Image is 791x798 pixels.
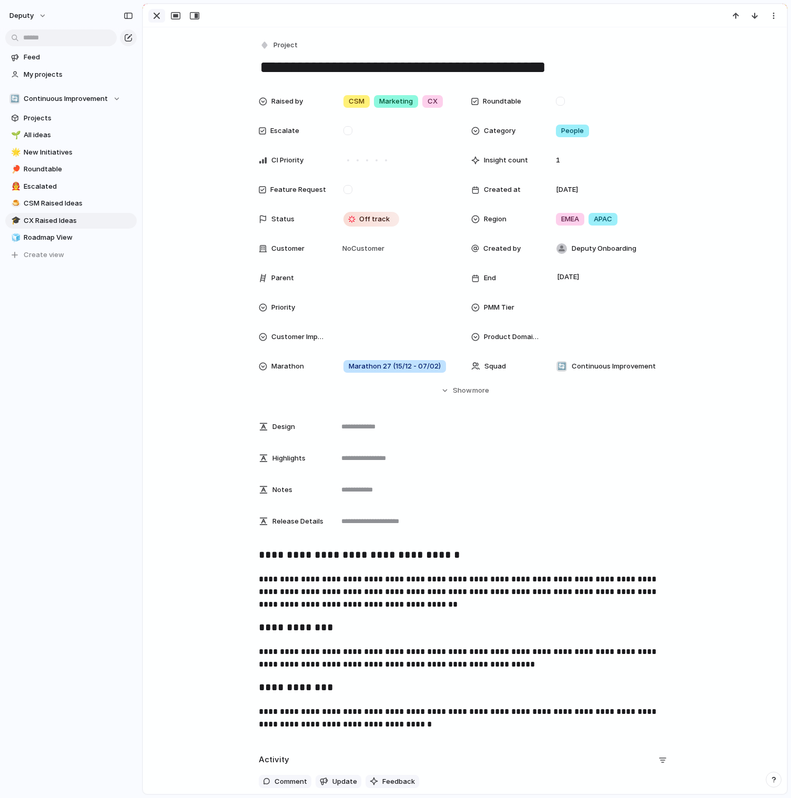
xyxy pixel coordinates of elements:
[484,361,506,372] span: Squad
[5,110,137,126] a: Projects
[483,96,521,107] span: Roundtable
[24,198,133,209] span: CSM Raised Ideas
[359,214,390,224] span: Off track
[5,247,137,263] button: Create view
[9,181,20,192] button: 👨‍🚒
[572,243,636,254] span: Deputy Onboarding
[5,213,137,229] a: 🎓CX Raised Ideas
[453,385,472,396] span: Show
[484,185,521,195] span: Created at
[24,69,133,80] span: My projects
[316,775,361,789] button: Update
[349,361,441,372] span: Marathon 27 (15/12 - 07/02)
[5,161,137,177] a: 🏓Roundtable
[11,146,18,158] div: 🌟
[5,179,137,195] a: 👨‍🚒Escalated
[275,776,307,787] span: Comment
[271,273,294,283] span: Parent
[11,129,18,141] div: 🌱
[5,67,137,83] a: My projects
[271,214,295,224] span: Status
[272,485,292,495] span: Notes
[24,94,108,104] span: Continuous Improvement
[382,776,415,787] span: Feedback
[5,127,137,143] a: 🌱All ideas
[24,147,133,158] span: New Initiatives
[484,302,514,313] span: PMM Tier
[9,164,20,175] button: 🏓
[270,185,326,195] span: Feature Request
[11,163,18,176] div: 🏓
[366,775,419,789] button: Feedback
[271,302,295,313] span: Priority
[273,40,298,50] span: Project
[379,96,413,107] span: Marketing
[339,243,384,254] span: No Customer
[594,214,612,224] span: APAC
[271,155,303,166] span: CI Priority
[259,754,289,766] h2: Activity
[259,381,671,400] button: Showmore
[484,214,506,224] span: Region
[271,243,305,254] span: Customer
[9,216,20,226] button: 🎓
[428,96,438,107] span: CX
[472,385,489,396] span: more
[270,126,299,136] span: Escalate
[259,775,311,789] button: Comment
[484,332,539,342] span: Product Domain Area
[271,361,304,372] span: Marathon
[556,185,578,195] span: [DATE]
[484,126,515,136] span: Category
[11,214,18,227] div: 🎓
[349,96,364,107] span: CSM
[24,232,133,243] span: Roadmap View
[24,130,133,140] span: All ideas
[271,96,303,107] span: Raised by
[483,243,521,254] span: Created by
[272,453,306,464] span: Highlights
[272,516,323,527] span: Release Details
[11,180,18,192] div: 👨‍🚒
[24,164,133,175] span: Roundtable
[9,94,20,104] div: 🔄
[561,126,584,136] span: People
[561,214,579,224] span: EMEA
[9,198,20,209] button: 🍮
[484,273,496,283] span: End
[556,361,567,372] div: 🔄
[9,147,20,158] button: 🌟
[272,422,295,432] span: Design
[5,145,137,160] a: 🌟New Initiatives
[9,232,20,243] button: 🧊
[554,271,582,283] span: [DATE]
[5,91,137,107] button: 🔄Continuous Improvement
[11,232,18,244] div: 🧊
[484,155,528,166] span: Insight count
[9,11,34,21] span: deputy
[24,181,133,192] span: Escalated
[271,332,326,342] span: Customer Impact
[24,216,133,226] span: CX Raised Ideas
[5,7,52,24] button: deputy
[24,113,133,124] span: Projects
[5,49,137,65] a: Feed
[24,250,64,260] span: Create view
[552,155,564,166] span: 1
[572,361,656,372] span: Continuous Improvement
[5,230,137,245] a: 🧊Roadmap View
[11,198,18,210] div: 🍮
[332,776,357,787] span: Update
[5,196,137,211] a: 🍮CSM Raised Ideas
[258,38,301,53] button: Project
[9,130,20,140] button: 🌱
[24,52,133,63] span: Feed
